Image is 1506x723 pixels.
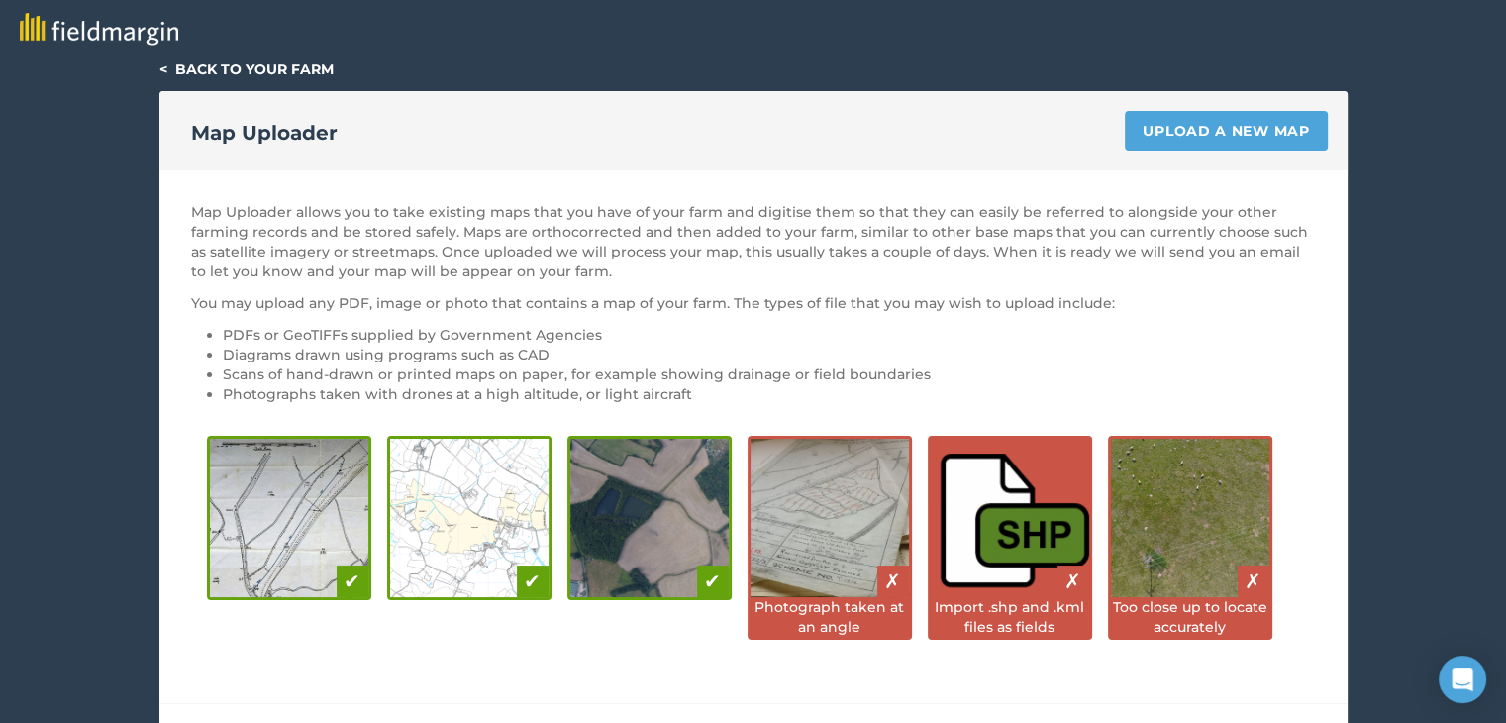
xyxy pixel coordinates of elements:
li: Photographs taken with drones at a high altitude, or light aircraft [223,384,1316,404]
div: Open Intercom Messenger [1439,656,1486,703]
h2: Map Uploader [191,119,338,147]
a: Upload a new map [1125,111,1327,151]
img: Hand-drawn diagram is good [210,439,368,597]
img: Drone photography is good [570,439,729,597]
img: Close up images are bad [1111,439,1269,597]
div: ✔ [697,566,729,597]
img: Digital diagram is good [390,439,549,597]
div: Too close up to locate accurately [1111,597,1269,637]
div: ✗ [1057,566,1089,597]
img: fieldmargin logo [20,13,178,46]
li: Scans of hand-drawn or printed maps on paper, for example showing drainage or field boundaries [223,364,1316,384]
a: < Back to your farm [159,60,334,78]
div: ✔ [337,566,368,597]
div: ✗ [1238,566,1269,597]
div: Import .shp and .kml files as fields [931,597,1089,637]
div: Photograph taken at an angle [751,597,909,637]
div: ✗ [877,566,909,597]
p: You may upload any PDF, image or photo that contains a map of your farm. The types of file that y... [191,293,1316,313]
li: PDFs or GeoTIFFs supplied by Government Agencies [223,325,1316,345]
li: Diagrams drawn using programs such as CAD [223,345,1316,364]
img: Photos taken at an angle are bad [751,439,909,597]
div: ✔ [517,566,549,597]
p: Map Uploader allows you to take existing maps that you have of your farm and digitise them so tha... [191,202,1316,281]
img: Shapefiles are bad [931,439,1089,597]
